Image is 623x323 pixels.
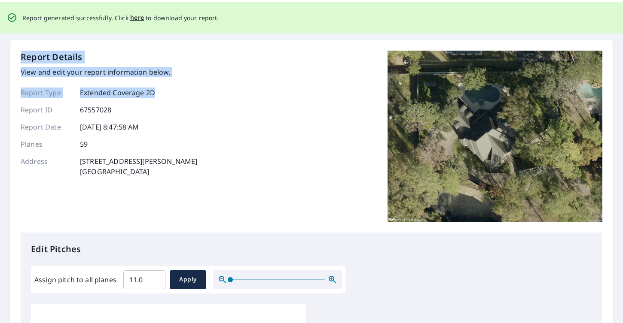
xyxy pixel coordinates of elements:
input: 00.0 [123,268,165,292]
p: Planes [21,139,72,149]
p: Report ID [21,105,72,115]
p: Edit Pitches [31,243,592,256]
img: Top image [388,51,602,222]
p: [STREET_ADDRESS][PERSON_NAME] [GEOGRAPHIC_DATA] [80,156,197,177]
p: Report Date [21,122,72,132]
p: [DATE] 8:47:58 AM [80,122,139,132]
p: Address [21,156,72,177]
p: Report generated successfully. Click to download your report. [22,12,219,23]
button: Apply [170,270,206,289]
p: Report Type [21,88,72,98]
p: Report Details [21,51,82,63]
p: 59 [80,139,88,149]
p: Extended Coverage 2D [80,88,155,98]
button: here [130,12,144,23]
label: Assign pitch to all planes [34,275,116,285]
p: 67557028 [80,105,111,115]
p: View and edit your report information below. [21,67,197,77]
span: Apply [177,274,199,285]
